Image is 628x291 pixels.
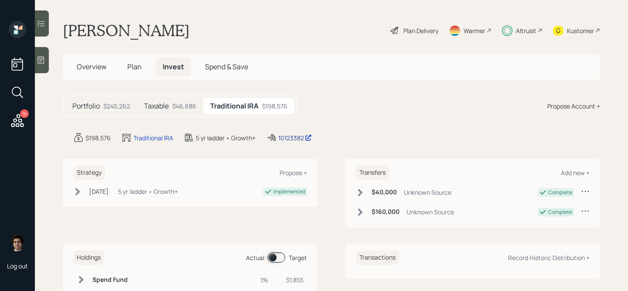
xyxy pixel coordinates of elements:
div: Record Historic Distribution + [508,254,590,262]
span: Spend & Save [205,62,248,71]
span: Overview [77,62,106,71]
h1: [PERSON_NAME] [63,21,190,40]
div: $46,686 [172,102,196,111]
h6: Strategy [73,166,105,180]
div: Log out [7,262,28,270]
h5: Taxable [144,102,169,110]
span: Plan [127,62,142,71]
div: 5 yr ladder • Growth+ [196,133,256,142]
div: $245,262 [103,102,130,111]
div: $198,576 [85,133,111,142]
div: Warmer [464,26,485,35]
div: $1,855 [279,275,304,284]
h6: $40,000 [372,189,397,196]
img: harrison-schaefer-headshot-2.png [9,234,26,251]
h6: Transactions [356,250,399,265]
div: Unknown Source [406,207,454,217]
div: 10123382 [278,133,312,142]
div: 16 [20,109,29,118]
h6: Spend Fund [92,276,134,284]
h5: Portfolio [72,102,100,110]
div: 1% [256,275,268,284]
div: Propose Account + [547,102,600,111]
div: 5 yr ladder • Growth+ [118,187,178,196]
span: Invest [163,62,184,71]
h6: Holdings [73,250,104,265]
div: Target [289,253,307,262]
div: Unknown Source [404,188,451,197]
div: Plan Delivery [403,26,438,35]
div: Add new + [561,169,590,177]
div: Altruist [516,26,536,35]
div: Implemented [273,188,305,196]
div: Complete [548,208,572,216]
div: Traditional IRA [133,133,173,142]
h6: $160,000 [372,208,399,216]
div: Actual [246,253,264,262]
div: Kustomer [567,26,594,35]
div: Propose + [280,169,307,177]
h6: Transfers [356,166,389,180]
h5: Traditional IRA [210,102,259,110]
div: [DATE] [89,187,109,196]
div: $198,576 [262,102,287,111]
div: Complete [548,189,572,196]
